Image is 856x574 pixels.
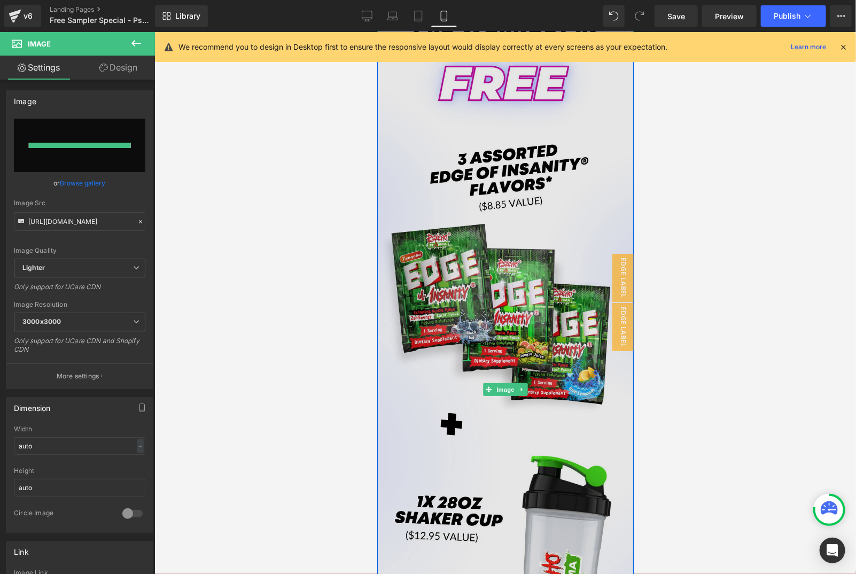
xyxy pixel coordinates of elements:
span: Library [175,11,200,21]
div: Only support for UCare CDN [14,283,145,298]
div: v6 [21,9,35,23]
a: Laptop [380,5,406,27]
a: v6 [4,5,41,27]
button: More settings [6,363,153,389]
div: or [14,177,145,189]
a: Preview [702,5,757,27]
span: Image [117,351,139,364]
div: Image Quality [14,247,145,254]
span: Edge label [235,222,256,270]
div: Image Resolution [14,301,145,308]
a: Expand / Collapse [139,351,151,364]
input: auto [14,437,145,455]
a: Desktop [354,5,380,27]
a: Design [80,56,157,80]
a: New Library [155,5,208,27]
div: - [137,439,144,453]
button: Undo [603,5,625,27]
button: Redo [629,5,650,27]
p: More settings [57,371,99,381]
div: Height [14,467,145,475]
a: Mobile [431,5,457,27]
div: Only support for UCare CDN and Shopify CDN [14,337,145,361]
a: Tablet [406,5,431,27]
p: We recommend you to design in Desktop first to ensure the responsive layout would display correct... [178,41,667,53]
a: Browse gallery [60,174,106,192]
div: Image [14,91,36,106]
input: auto [14,479,145,497]
div: Dimension [14,398,51,413]
div: Open Intercom Messenger [820,538,845,563]
div: Link [14,541,29,556]
button: Publish [761,5,826,27]
span: Save [667,11,685,22]
div: Circle Image [14,509,112,520]
span: Free Sampler Special - Psycho Pharma ([DATE]) [50,16,152,25]
span: Publish [774,12,800,20]
input: Link [14,212,145,231]
button: More [830,5,852,27]
b: Lighter [22,263,45,272]
span: Image [28,40,51,48]
div: Image Src [14,199,145,207]
b: 3000x3000 [22,317,61,325]
a: Landing Pages [50,5,173,14]
div: Width [14,425,145,433]
a: Learn more [787,41,830,53]
span: Preview [715,11,744,22]
span: Edge label [235,271,256,319]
